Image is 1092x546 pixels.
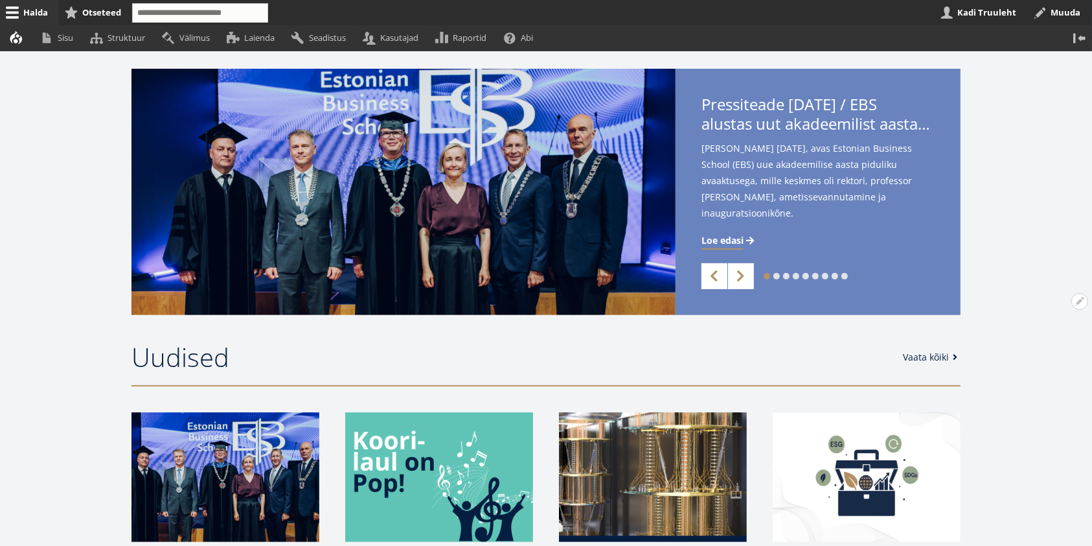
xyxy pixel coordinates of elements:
[701,263,727,289] a: Previous
[221,25,286,51] a: Laienda
[1071,293,1088,310] button: Avatud Uudised seaded
[701,234,756,247] a: Loe edasi
[793,273,799,279] a: 4
[156,25,221,51] a: Välimus
[783,273,790,279] a: 3
[286,25,357,51] a: Seadistus
[498,25,545,51] a: Abi
[822,273,828,279] a: 7
[84,25,156,51] a: Struktuur
[728,263,754,289] a: Next
[701,234,744,247] span: Loe edasi
[832,273,838,279] a: 8
[701,95,935,137] span: Pressiteade [DATE] / EBS
[131,69,676,315] img: a
[345,412,533,542] img: a
[764,273,770,279] a: 1
[559,412,747,542] img: a
[773,412,961,542] img: Startup toolkit image
[430,25,498,51] a: Raportid
[701,140,935,242] span: [PERSON_NAME] [DATE], avas Estonian Business School (EBS) uue akadeemilise aasta piduliku avaaktu...
[357,25,429,51] a: Kasutajad
[812,273,819,279] a: 6
[131,341,889,374] h2: Uudised
[841,273,848,279] a: 9
[903,351,962,364] a: Vaata kõiki
[34,25,84,51] a: Sisu
[131,412,319,542] img: a
[773,273,780,279] a: 2
[701,114,935,134] span: alustas uut akadeemilist aastat rektor [PERSON_NAME] ametissevannutamisega - teise ametiaja keskm...
[802,273,809,279] a: 5
[1067,25,1092,51] button: Vertikaalasend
